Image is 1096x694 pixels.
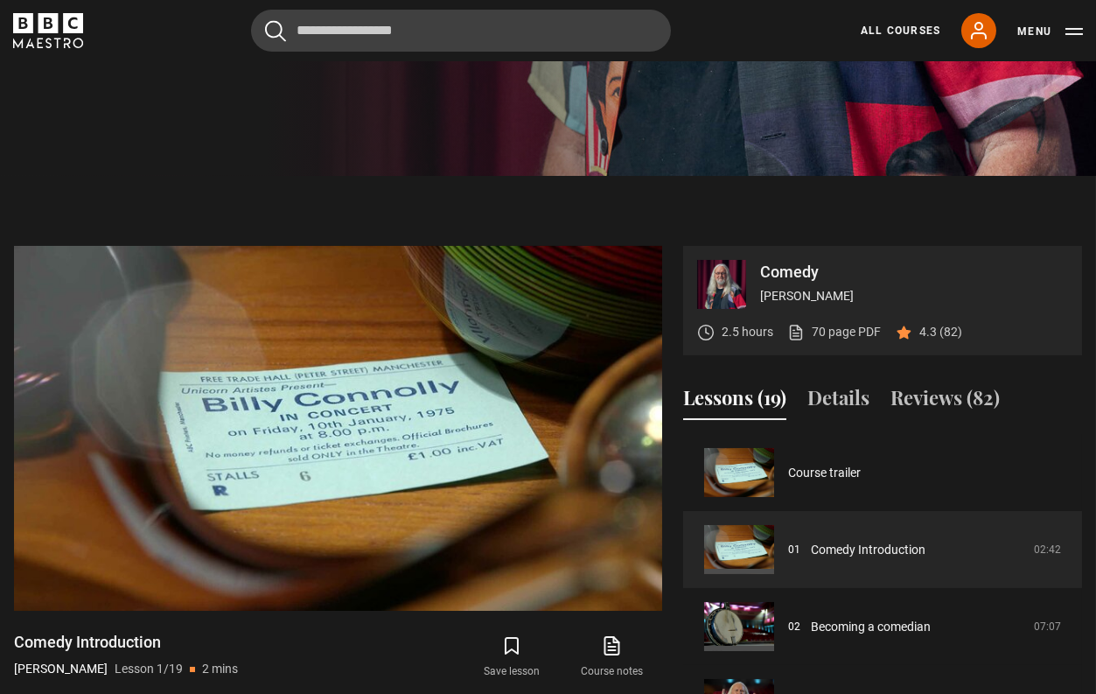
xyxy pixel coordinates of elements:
[760,287,1068,305] p: [PERSON_NAME]
[811,618,931,636] a: Becoming a comedian
[462,632,562,683] button: Save lesson
[807,383,869,420] button: Details
[562,632,662,683] a: Course notes
[14,632,238,653] h1: Comedy Introduction
[919,323,962,341] p: 4.3 (82)
[265,20,286,42] button: Submit the search query
[811,541,925,559] a: Comedy Introduction
[722,323,773,341] p: 2.5 hours
[1017,23,1083,40] button: Toggle navigation
[683,383,786,420] button: Lessons (19)
[14,660,108,678] p: [PERSON_NAME]
[251,10,671,52] input: Search
[14,246,662,611] video-js: Video Player
[13,13,83,48] svg: BBC Maestro
[861,23,940,39] a: All Courses
[760,264,1068,280] p: Comedy
[115,660,183,678] p: Lesson 1/19
[787,323,881,341] a: 70 page PDF
[890,383,1000,420] button: Reviews (82)
[788,464,861,482] a: Course trailer
[202,660,238,678] p: 2 mins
